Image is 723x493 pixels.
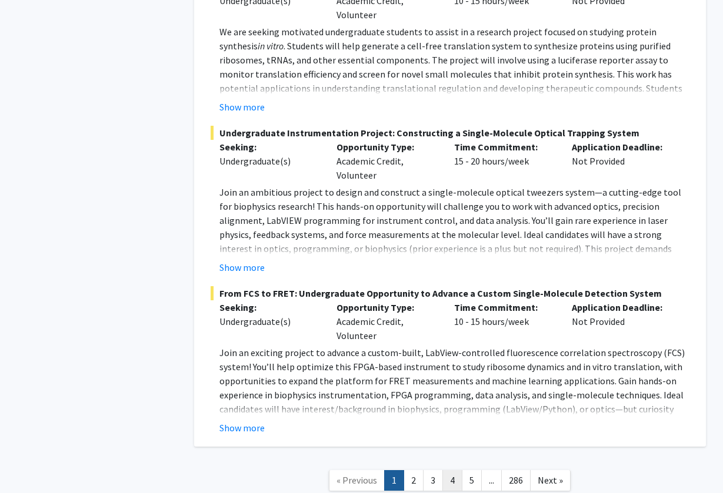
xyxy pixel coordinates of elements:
[329,470,385,491] a: Previous Page
[9,440,50,484] iframe: Chat
[219,26,657,52] span: We are seeking motivated undergraduate students to assist in a research project focused on studyi...
[572,140,672,154] p: Application Deadline:
[445,140,563,182] div: 15 - 20 hours/week
[211,286,689,300] span: From FCS to FRET: Undergraduate Opportunity to Advance a Custom Single-Molecule Detection System
[336,474,377,486] span: « Previous
[563,140,681,182] div: Not Provided
[219,300,319,314] p: Seeking:
[454,140,554,154] p: Time Commitment:
[328,300,445,343] div: Academic Credit, Volunteer
[384,470,404,491] a: 1
[445,300,563,343] div: 10 - 15 hours/week
[219,186,684,283] span: Join an ambitious project to design and construct a single-molecule optical tweezers system—a cut...
[258,40,284,52] em: in vitro
[219,421,265,435] button: Show more
[454,300,554,314] p: Time Commitment:
[462,470,482,491] a: 5
[219,154,319,168] div: Undergraduate(s)
[211,126,689,140] span: Undergraduate Instrumentation Project: Constructing a Single-Molecule Optical Trapping System
[219,347,685,443] span: Join an exciting project to advance a custom-built, LabView-controlled fluorescence correlation s...
[404,470,424,491] a: 2
[442,470,462,491] a: 4
[219,40,682,108] span: . Students will help generate a cell-free translation system to synthesize proteins using purifie...
[423,470,443,491] a: 3
[336,300,437,314] p: Opportunity Type:
[328,140,445,182] div: Academic Credit, Volunteer
[530,470,571,491] a: Next
[572,300,672,314] p: Application Deadline:
[501,470,531,491] a: 286
[563,300,681,343] div: Not Provided
[219,314,319,328] div: Undergraduate(s)
[538,474,563,486] span: Next »
[219,100,265,114] button: Show more
[219,140,319,154] p: Seeking:
[219,260,265,274] button: Show more
[489,474,494,486] span: ...
[336,140,437,154] p: Opportunity Type:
